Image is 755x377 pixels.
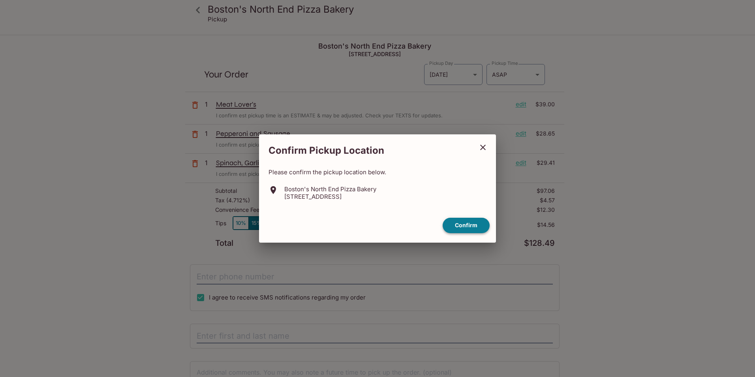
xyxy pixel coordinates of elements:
button: close [473,138,493,157]
p: Boston's North End Pizza Bakery [284,185,376,193]
p: [STREET_ADDRESS] [284,193,376,200]
p: Please confirm the pickup location below. [269,168,486,176]
h2: Confirm Pickup Location [259,141,473,160]
button: confirm [443,218,490,233]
